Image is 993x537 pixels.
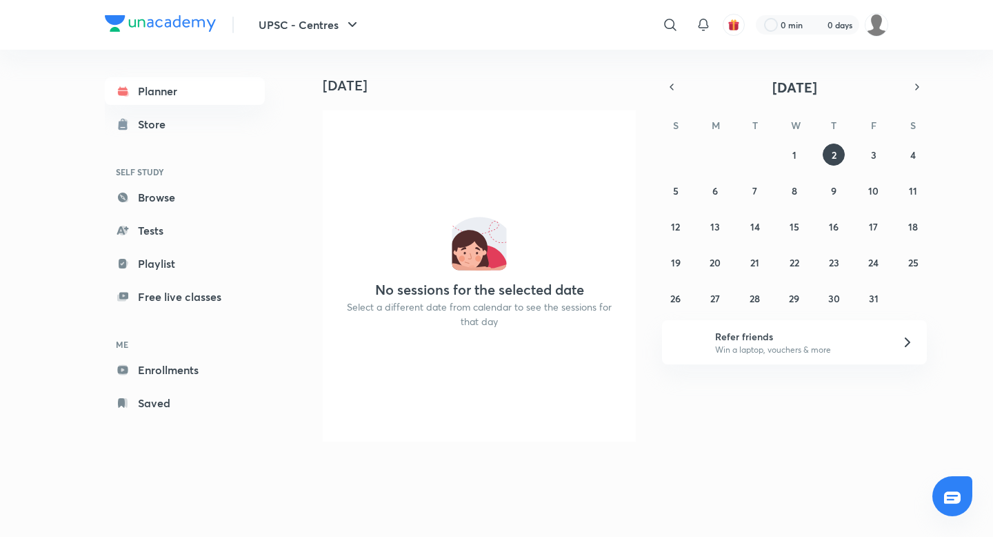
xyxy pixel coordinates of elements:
abbr: October 13, 2025 [710,220,720,233]
abbr: Thursday [831,119,836,132]
abbr: October 16, 2025 [829,220,839,233]
button: October 13, 2025 [704,215,726,237]
button: October 3, 2025 [863,144,885,166]
button: October 5, 2025 [665,179,687,202]
p: Win a laptop, vouchers & more [715,344,885,356]
button: October 28, 2025 [744,287,766,309]
abbr: October 26, 2025 [670,292,681,305]
abbr: October 5, 2025 [673,184,679,197]
button: October 27, 2025 [704,287,726,309]
abbr: October 28, 2025 [750,292,760,305]
button: October 20, 2025 [704,251,726,273]
img: No events [452,215,507,271]
img: referral [673,329,701,356]
abbr: October 11, 2025 [909,184,917,197]
button: October 1, 2025 [783,144,805,166]
h6: SELF STUDY [105,160,265,184]
abbr: October 18, 2025 [908,220,918,233]
abbr: Tuesday [752,119,758,132]
div: Store [138,116,174,133]
abbr: Friday [871,119,876,132]
button: October 17, 2025 [863,215,885,237]
abbr: October 22, 2025 [790,256,799,269]
button: October 19, 2025 [665,251,687,273]
abbr: October 17, 2025 [869,220,878,233]
button: October 8, 2025 [783,179,805,202]
abbr: October 15, 2025 [790,220,799,233]
button: October 18, 2025 [902,215,924,237]
a: Store [105,110,265,138]
h4: [DATE] [323,77,647,94]
abbr: October 3, 2025 [871,148,876,162]
button: [DATE] [681,77,907,97]
abbr: October 24, 2025 [868,256,879,269]
abbr: October 8, 2025 [792,184,797,197]
abbr: Sunday [673,119,679,132]
button: October 22, 2025 [783,251,805,273]
abbr: Saturday [910,119,916,132]
img: streak [811,18,825,32]
button: October 26, 2025 [665,287,687,309]
button: October 7, 2025 [744,179,766,202]
button: October 12, 2025 [665,215,687,237]
button: October 30, 2025 [823,287,845,309]
h4: No sessions for the selected date [375,282,584,298]
abbr: October 2, 2025 [832,148,836,162]
abbr: October 19, 2025 [671,256,681,269]
button: October 29, 2025 [783,287,805,309]
button: October 11, 2025 [902,179,924,202]
abbr: October 4, 2025 [910,148,916,162]
button: October 25, 2025 [902,251,924,273]
abbr: October 1, 2025 [792,148,796,162]
abbr: October 12, 2025 [671,220,680,233]
img: avatar [728,19,740,31]
abbr: October 29, 2025 [789,292,799,305]
a: Company Logo [105,15,216,35]
button: October 31, 2025 [863,287,885,309]
abbr: October 23, 2025 [829,256,839,269]
button: avatar [723,14,745,36]
abbr: October 27, 2025 [710,292,720,305]
abbr: October 20, 2025 [710,256,721,269]
button: UPSC - Centres [250,11,369,39]
abbr: Monday [712,119,720,132]
button: October 2, 2025 [823,144,845,166]
button: October 16, 2025 [823,215,845,237]
span: [DATE] [772,78,817,97]
button: October 10, 2025 [863,179,885,202]
abbr: October 25, 2025 [908,256,919,269]
img: Vikas Mishra [865,13,888,37]
h6: Refer friends [715,329,885,344]
abbr: October 14, 2025 [750,220,760,233]
abbr: October 31, 2025 [869,292,879,305]
button: October 6, 2025 [704,179,726,202]
abbr: October 9, 2025 [831,184,836,197]
abbr: October 21, 2025 [750,256,759,269]
button: October 23, 2025 [823,251,845,273]
abbr: October 10, 2025 [868,184,879,197]
button: October 14, 2025 [744,215,766,237]
button: October 15, 2025 [783,215,805,237]
a: Playlist [105,250,265,277]
a: Browse [105,184,265,211]
button: October 4, 2025 [902,144,924,166]
h6: ME [105,333,265,356]
a: Planner [105,77,265,105]
abbr: October 6, 2025 [712,184,718,197]
button: October 21, 2025 [744,251,766,273]
p: Select a different date from calendar to see the sessions for that day [339,300,619,329]
a: Saved [105,389,265,417]
abbr: October 30, 2025 [828,292,840,305]
a: Free live classes [105,283,265,311]
abbr: October 7, 2025 [752,184,757,197]
button: October 24, 2025 [863,251,885,273]
a: Enrollments [105,356,265,384]
button: October 9, 2025 [823,179,845,202]
img: Company Logo [105,15,216,32]
abbr: Wednesday [791,119,801,132]
a: Tests [105,217,265,244]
